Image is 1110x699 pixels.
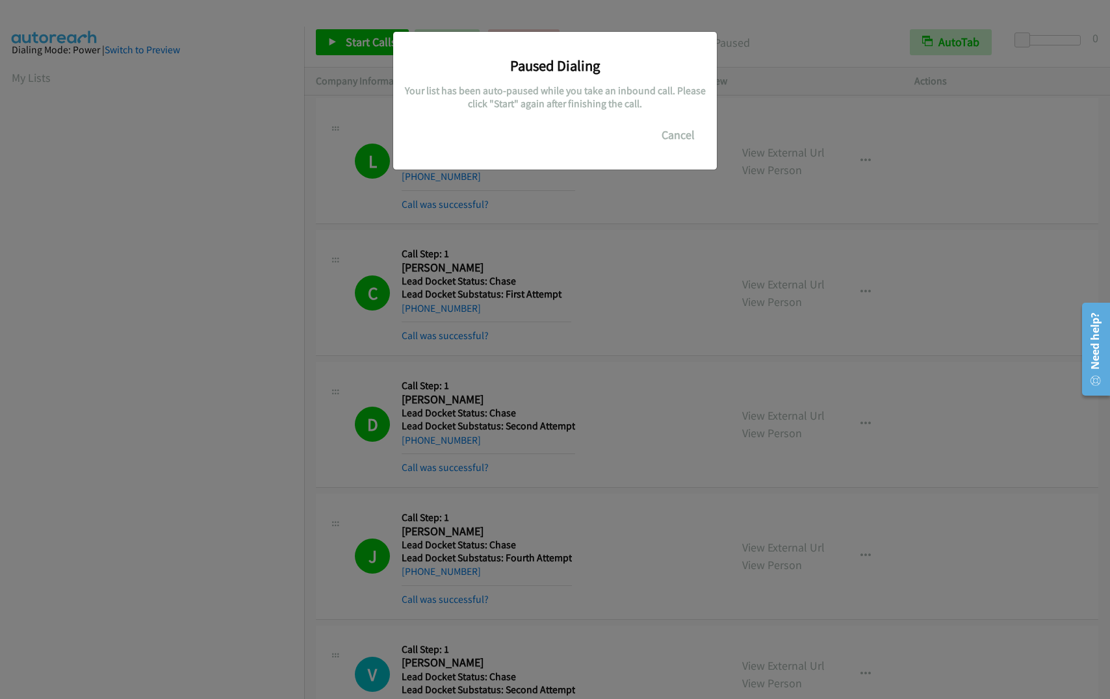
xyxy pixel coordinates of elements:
[1072,298,1110,401] iframe: Resource Center
[403,57,707,75] h3: Paused Dialing
[649,122,707,148] button: Cancel
[403,84,707,110] h5: Your list has been auto-paused while you take an inbound call. Please click "Start" again after f...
